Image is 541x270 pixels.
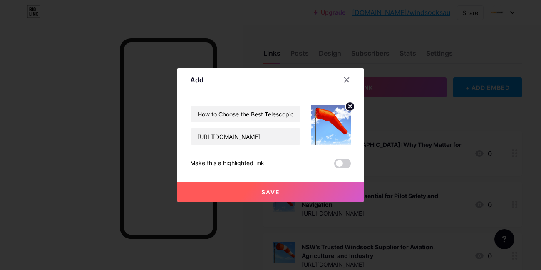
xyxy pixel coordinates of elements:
input: URL [191,128,300,145]
img: link_thumbnail [311,105,351,145]
div: Add [190,75,203,85]
span: Save [261,188,280,196]
div: Make this a highlighted link [190,159,264,168]
input: Title [191,106,300,122]
button: Save [177,182,364,202]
